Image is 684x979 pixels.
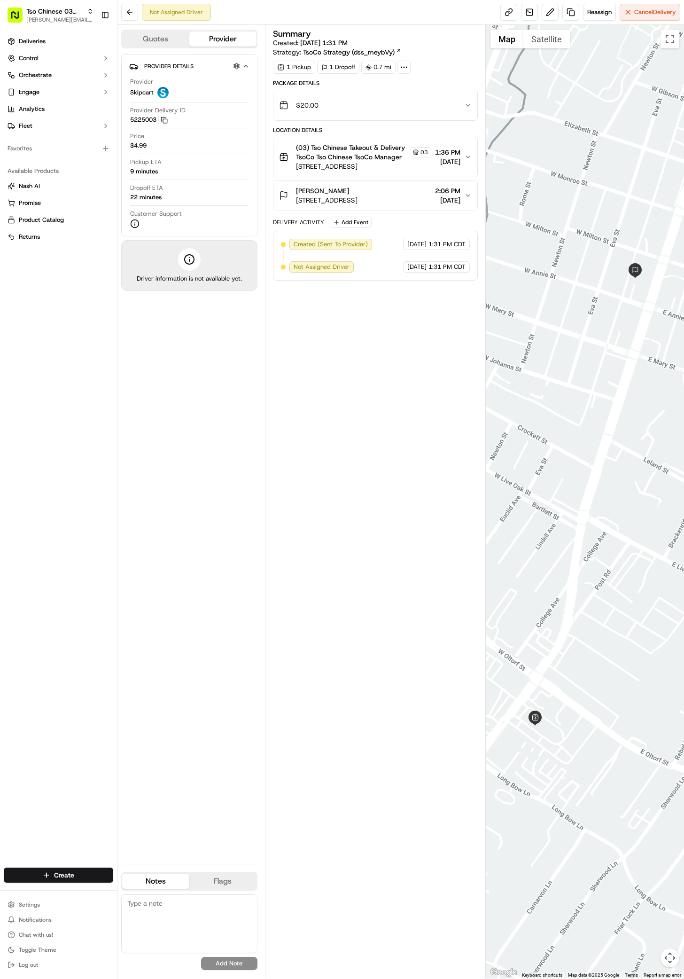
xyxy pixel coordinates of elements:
[273,47,402,57] div: Strategy:
[189,31,256,47] button: Provider
[625,972,638,978] a: Terms (opens in new tab)
[83,146,102,153] span: [DATE]
[9,137,24,152] img: Charles Folsom
[300,39,348,47] span: [DATE] 1:31 PM
[294,240,368,249] span: Created (Sent To Provider)
[130,132,144,141] span: Price
[661,30,679,48] button: Toggle fullscreen view
[29,146,76,153] span: [PERSON_NAME]
[273,180,477,211] button: [PERSON_NAME][STREET_ADDRESS]2:06 PM[DATE]
[160,93,171,104] button: Start new chat
[4,898,113,911] button: Settings
[407,263,427,271] span: [DATE]
[407,240,427,249] span: [DATE]
[20,90,37,107] img: 8571987876998_91fb9ceb93ad5c398215_72.jpg
[661,948,679,967] button: Map camera controls
[330,217,372,228] button: Add Event
[19,182,40,190] span: Nash AI
[273,79,478,87] div: Package Details
[129,58,249,74] button: Provider Details
[137,274,242,283] span: Driver information is not available yet.
[296,143,408,162] span: (03) Tso Chinese Takeout & Delivery TsoCo Tso Chinese TsoCo Manager
[4,958,113,971] button: Log out
[523,30,570,48] button: Show satellite imagery
[19,146,26,154] img: 1736555255976-a54dd68f-1ca7-489b-9aae-adbdc363a1c4
[435,186,460,196] span: 2:06 PM
[89,210,151,219] span: API Documentation
[488,966,519,979] img: Google
[8,233,109,241] a: Returns
[273,137,477,177] button: (03) Tso Chinese Takeout & Delivery TsoCo Tso Chinese TsoCo Manager03[STREET_ADDRESS]1:36 PM[DATE]
[568,972,619,978] span: Map data ©2025 Google
[296,162,431,171] span: [STREET_ADDRESS]
[273,126,478,134] div: Location Details
[4,196,113,211] button: Promise
[131,171,150,179] span: [DATE]
[6,206,76,223] a: 📗Knowledge Base
[4,913,113,926] button: Notifications
[4,868,113,883] button: Create
[273,38,348,47] span: Created:
[9,122,63,130] div: Past conversations
[4,85,113,100] button: Engage
[93,233,114,240] span: Pylon
[296,186,349,196] span: [PERSON_NAME]
[26,7,83,16] span: Tso Chinese 03 TsoCo
[4,928,113,941] button: Chat with us!
[130,141,147,150] span: $4.99
[4,102,113,117] a: Analytics
[130,88,154,97] span: Skipcart
[130,116,168,124] button: 5225003
[420,149,428,156] span: 03
[4,943,113,956] button: Toggle Theme
[26,16,93,23] span: [PERSON_NAME][EMAIL_ADDRESS][DOMAIN_NAME]
[42,90,154,99] div: Start new chat
[19,946,56,954] span: Toggle Theme
[130,106,186,115] span: Provider Delivery ID
[54,870,74,880] span: Create
[42,99,129,107] div: We're available if you need us!
[19,961,38,969] span: Log out
[620,4,680,21] button: CancelDelivery
[296,101,319,110] span: $20.00
[8,182,109,190] a: Nash AI
[4,51,113,66] button: Control
[19,233,40,241] span: Returns
[428,263,466,271] span: 1:31 PM CDT
[4,141,113,156] div: Favorites
[122,874,189,889] button: Notes
[9,162,24,177] img: Antonia (Store Manager)
[583,4,616,21] button: Reassign
[8,216,109,224] a: Product Catalog
[19,210,72,219] span: Knowledge Base
[4,68,113,83] button: Orchestrate
[317,61,359,74] div: 1 Dropoff
[522,972,562,979] button: Keyboard shortcuts
[130,167,158,176] div: 9 minutes
[157,87,169,98] img: profile_skipcart_partner.png
[19,916,52,924] span: Notifications
[4,118,113,133] button: Fleet
[273,90,477,120] button: $20.00
[428,240,466,249] span: 1:31 PM CDT
[24,61,169,70] input: Got a question? Start typing here...
[19,71,52,79] span: Orchestrate
[9,9,28,28] img: Nash
[361,61,396,74] div: 0.7 mi
[4,212,113,227] button: Product Catalog
[125,171,129,179] span: •
[4,34,113,49] a: Deliveries
[435,196,460,205] span: [DATE]
[273,61,315,74] div: 1 Pickup
[273,219,324,226] div: Delivery Activity
[19,54,39,63] span: Control
[4,229,113,244] button: Returns
[587,8,612,16] span: Reassign
[644,972,681,978] a: Report a map error
[303,47,395,57] span: TsoCo Strategy (dss_meybVy)
[19,122,32,130] span: Fleet
[435,148,460,157] span: 1:36 PM
[130,184,163,192] span: Dropoff ETA
[122,31,189,47] button: Quotes
[19,931,53,939] span: Chat with us!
